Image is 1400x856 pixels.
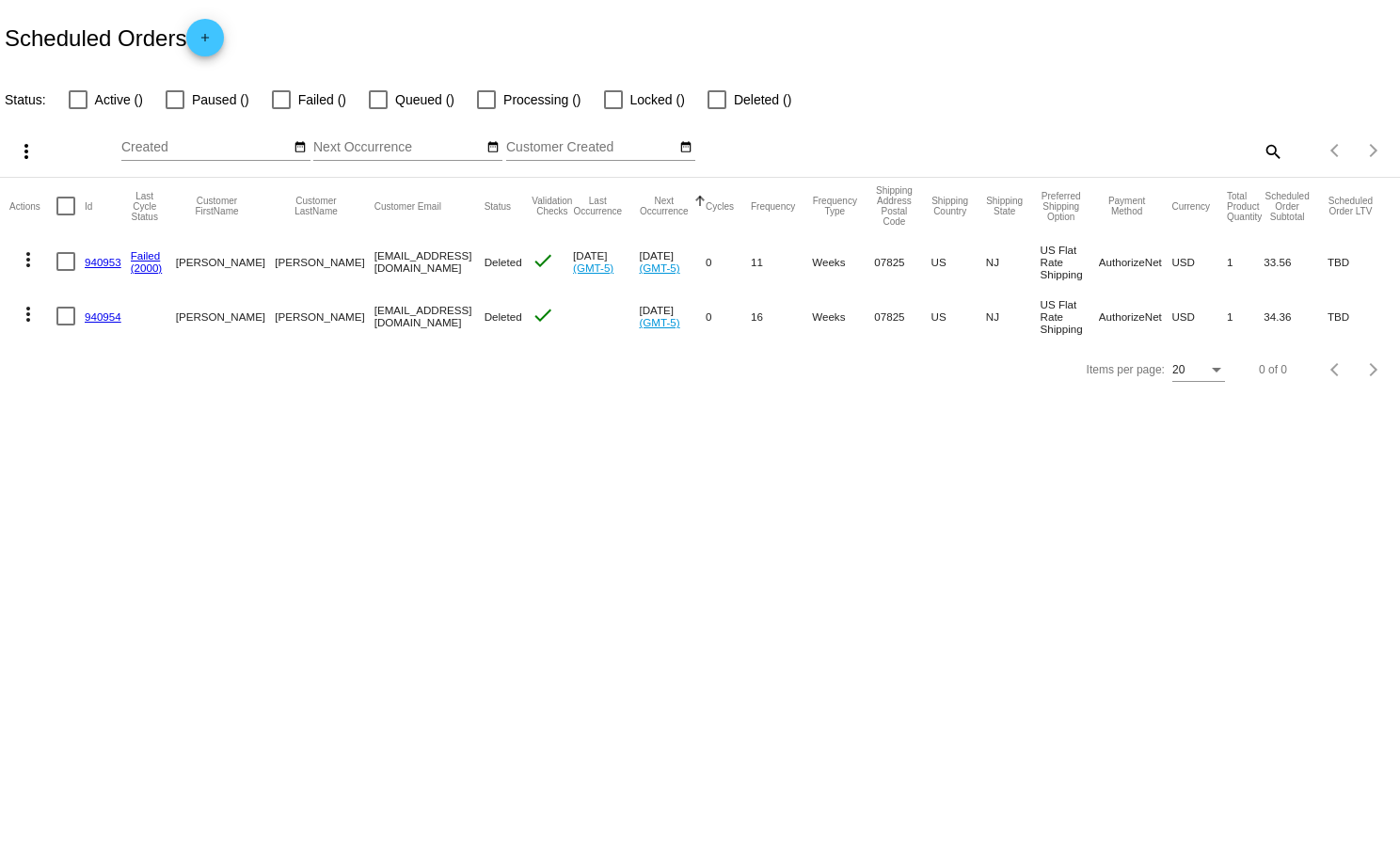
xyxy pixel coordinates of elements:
[1355,132,1392,169] button: Next page
[1099,234,1172,289] mat-cell: AuthorizeNet
[734,88,791,111] span: Deleted ()
[1041,234,1099,289] mat-cell: US Flat Rate Shipping
[639,196,688,216] button: Change sorting for NextOccurrenceUtc
[679,140,692,155] mat-icon: date_range
[1172,363,1185,376] span: 20
[374,289,485,343] mat-cell: [EMAIL_ADDRESS][DOMAIN_NAME]
[751,234,812,289] mat-cell: 11
[874,185,914,227] button: Change sorting for ShippingPostcode
[1099,196,1155,216] button: Change sorting for PaymentMethod.Type
[639,262,679,274] a: (GMT-5)
[485,200,511,212] button: Change sorting for Status
[85,200,92,212] button: Change sorting for Id
[573,196,622,216] button: Change sorting for LastOccurrenceUtc
[275,196,358,216] button: Change sorting for CustomerLastName
[573,262,613,274] a: (GMT-5)
[374,200,441,212] button: Change sorting for CustomerEmail
[15,140,38,163] mat-icon: more_vert
[812,196,857,216] button: Change sorting for FrequencyType
[706,289,751,343] mat-cell: 0
[986,196,1024,216] button: Change sorting for ShippingState
[1328,196,1374,216] button: Change sorting for LifetimeValue
[1227,234,1264,289] mat-cell: 1
[532,249,554,272] mat-icon: check
[1087,363,1165,376] div: Items per page:
[503,88,581,111] span: Processing ()
[374,234,485,289] mat-cell: [EMAIL_ADDRESS][DOMAIN_NAME]
[1317,132,1355,169] button: Previous page
[5,19,224,56] h2: Scheduled Orders
[131,249,161,262] a: Failed
[17,248,40,271] mat-icon: more_vert
[5,92,46,107] span: Status:
[85,310,121,323] a: 940954
[1227,178,1264,234] mat-header-cell: Total Product Quantity
[931,234,986,289] mat-cell: US
[275,234,374,289] mat-cell: [PERSON_NAME]
[294,140,307,155] mat-icon: date_range
[275,289,374,343] mat-cell: [PERSON_NAME]
[986,234,1041,289] mat-cell: NJ
[486,140,500,155] mat-icon: date_range
[1355,351,1392,388] button: Next page
[131,191,159,222] button: Change sorting for LastProcessingCycleId
[532,178,573,234] mat-header-cell: Validation Checks
[9,178,56,234] mat-header-cell: Actions
[751,200,795,212] button: Change sorting for Frequency
[1099,289,1172,343] mat-cell: AuthorizeNet
[1172,364,1225,377] mat-select: Items per page:
[1259,363,1287,376] div: 0 of 0
[85,256,121,268] a: 940953
[639,316,679,328] a: (GMT-5)
[176,289,276,343] mat-cell: [PERSON_NAME]
[1041,289,1099,343] mat-cell: US Flat Rate Shipping
[1171,200,1210,212] button: Change sorting for CurrencyIso
[1328,234,1391,289] mat-cell: TBD
[1328,289,1391,343] mat-cell: TBD
[931,196,969,216] button: Change sorting for ShippingCountry
[1264,234,1328,289] mat-cell: 33.56
[485,310,522,323] span: Deleted
[395,88,454,111] span: Queued ()
[95,88,143,111] span: Active ()
[812,289,874,343] mat-cell: Weeks
[931,289,986,343] mat-cell: US
[751,289,812,343] mat-cell: 16
[706,234,751,289] mat-cell: 0
[313,140,483,155] input: Next Occurrence
[630,88,685,111] span: Locked ()
[485,256,522,268] span: Deleted
[639,234,705,289] mat-cell: [DATE]
[1171,234,1227,289] mat-cell: USD
[176,234,276,289] mat-cell: [PERSON_NAME]
[1227,289,1264,343] mat-cell: 1
[812,234,874,289] mat-cell: Weeks
[639,289,705,343] mat-cell: [DATE]
[17,303,40,325] mat-icon: more_vert
[874,234,931,289] mat-cell: 07825
[1261,136,1283,166] mat-icon: search
[176,196,259,216] button: Change sorting for CustomerFirstName
[1264,289,1328,343] mat-cell: 34.36
[194,31,216,54] mat-icon: add
[1264,191,1311,222] button: Change sorting for Subtotal
[298,88,346,111] span: Failed ()
[532,304,554,326] mat-icon: check
[1041,191,1082,222] button: Change sorting for PreferredShippingOption
[573,234,639,289] mat-cell: [DATE]
[874,289,931,343] mat-cell: 07825
[1171,289,1227,343] mat-cell: USD
[131,262,163,274] a: (2000)
[986,289,1041,343] mat-cell: NJ
[1317,351,1355,388] button: Previous page
[506,140,676,155] input: Customer Created
[121,140,291,155] input: Created
[706,200,734,212] button: Change sorting for Cycles
[192,88,249,111] span: Paused ()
